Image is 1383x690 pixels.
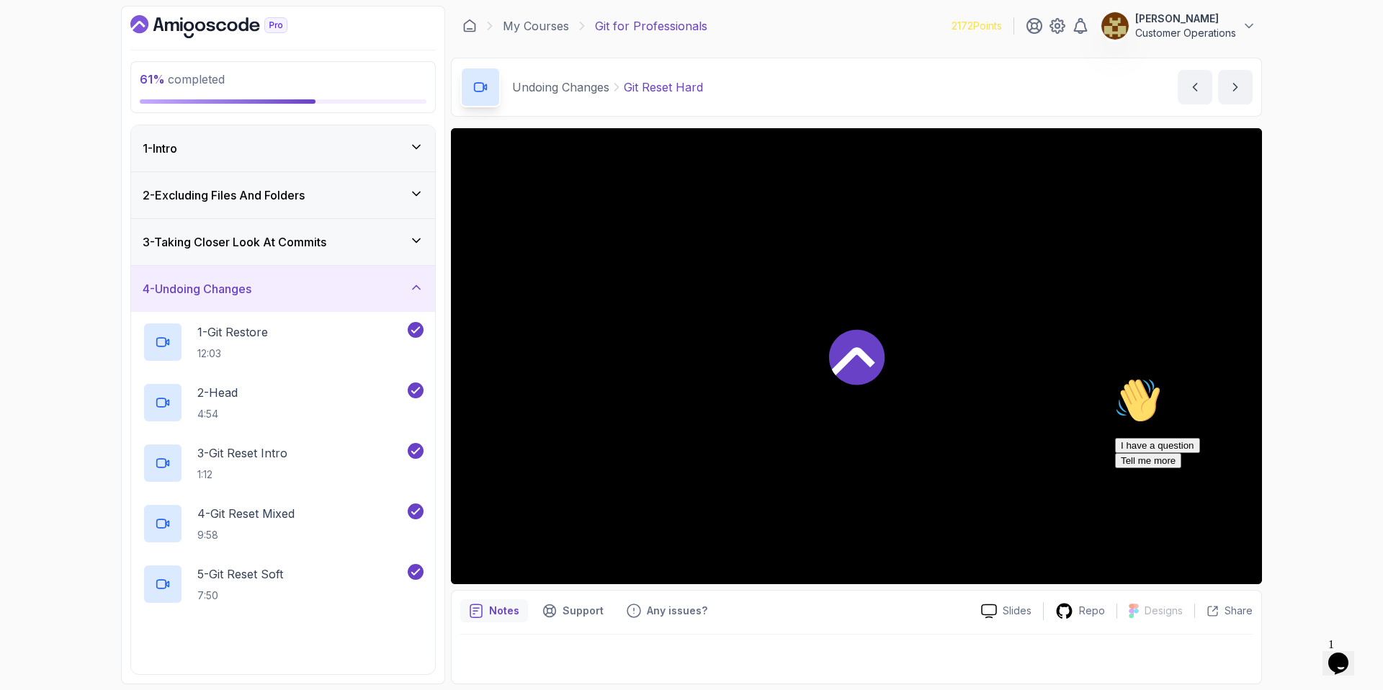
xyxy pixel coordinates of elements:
p: 1:12 [197,467,287,482]
button: 1-Git Restore12:03 [143,322,424,362]
p: 4 - Git Reset Mixed [197,505,295,522]
button: next content [1218,70,1253,104]
p: 7:50 [197,588,283,603]
a: Slides [970,604,1043,619]
p: Any issues? [647,604,707,618]
button: user profile image[PERSON_NAME]Customer Operations [1101,12,1256,40]
h3: 2 - Excluding Files And Folders [143,187,305,204]
h3: 3 - Taking Closer Look At Commits [143,233,326,251]
img: :wave: [6,6,52,52]
button: Support button [534,599,612,622]
p: 2172 Points [952,19,1002,33]
a: Repo [1044,602,1116,620]
a: Dashboard [462,19,477,33]
button: previous content [1178,70,1212,104]
button: 2-Excluding Files And Folders [131,172,435,218]
p: Support [563,604,604,618]
p: Git for Professionals [595,17,707,35]
p: 2 - Head [197,384,238,401]
p: Notes [489,604,519,618]
p: 4:54 [197,407,238,421]
p: 1 - Git Restore [197,323,268,341]
span: 61 % [140,72,165,86]
button: 1-Intro [131,125,435,171]
button: I have a question [6,66,91,81]
button: 4-Undoing Changes [131,266,435,312]
p: 12:03 [197,346,268,361]
p: 5 - Git Reset Soft [197,565,283,583]
p: [PERSON_NAME] [1135,12,1236,26]
h3: 1 - Intro [143,140,177,157]
p: Undoing Changes [512,79,609,96]
button: notes button [460,599,528,622]
button: 3-Git Reset Intro1:12 [143,443,424,483]
img: user profile image [1101,12,1129,40]
p: Git Reset Hard [624,79,703,96]
span: Hi! How can we help? [6,43,143,54]
h3: 4 - Undoing Changes [143,280,251,297]
p: Customer Operations [1135,26,1236,40]
button: 2-Head4:54 [143,382,424,423]
a: My Courses [503,17,569,35]
iframe: chat widget [1322,632,1369,676]
p: 3 - Git Reset Intro [197,444,287,462]
div: 👋Hi! How can we help?I have a questionTell me more [6,6,265,97]
button: 3-Taking Closer Look At Commits [131,219,435,265]
span: completed [140,72,225,86]
button: Tell me more [6,81,72,97]
a: Dashboard [130,15,321,38]
button: 4-Git Reset Mixed9:58 [143,503,424,544]
p: Repo [1079,604,1105,618]
iframe: chat widget [1109,372,1369,625]
p: 9:58 [197,528,295,542]
button: 5-Git Reset Soft7:50 [143,564,424,604]
button: Feedback button [618,599,716,622]
p: Slides [1003,604,1031,618]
